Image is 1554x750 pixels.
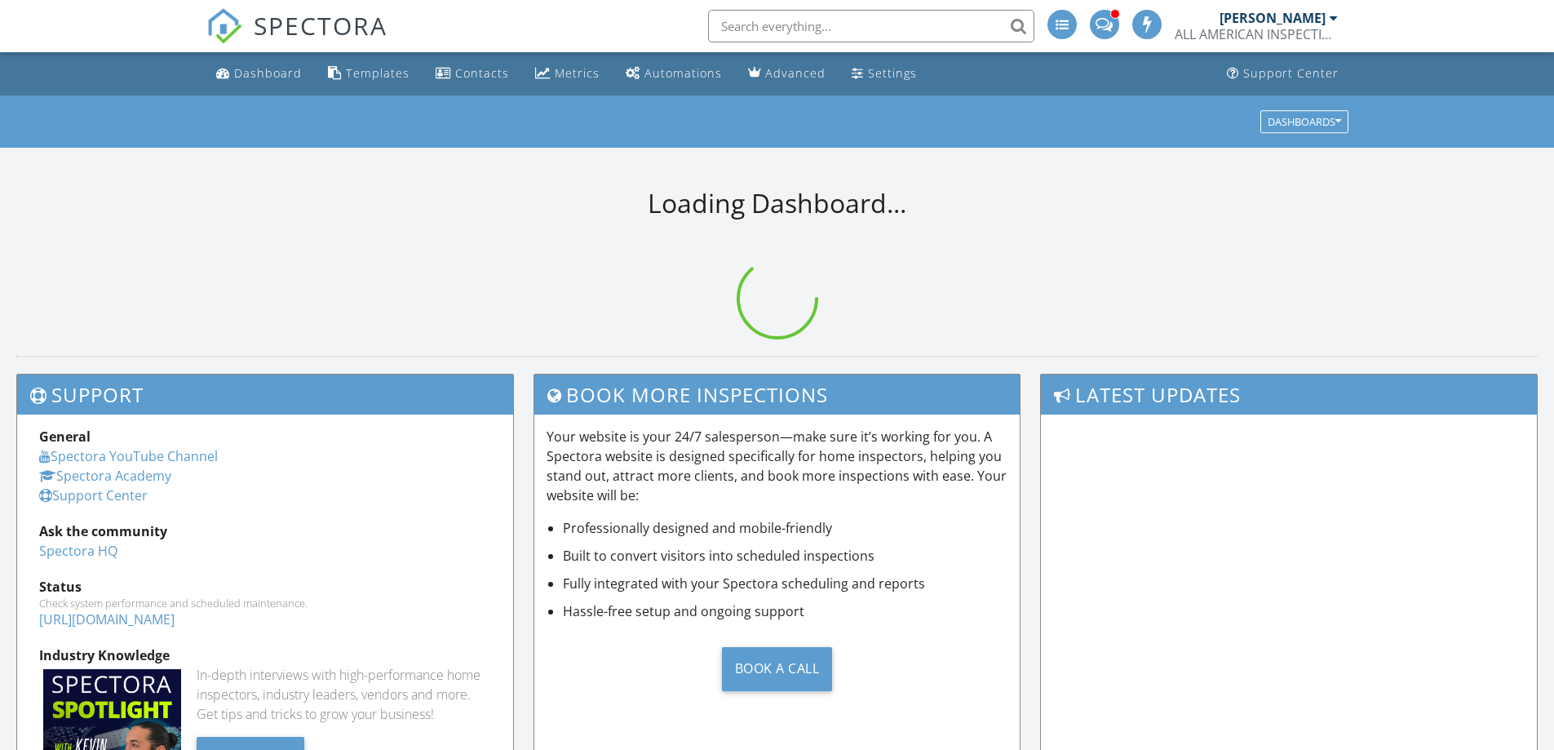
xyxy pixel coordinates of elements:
a: Spectora HQ [39,542,117,560]
div: Dashboards [1268,116,1341,127]
a: Support Center [1220,59,1345,89]
div: Support Center [1243,65,1339,81]
a: [URL][DOMAIN_NAME] [39,610,175,628]
div: Dashboard [234,65,302,81]
input: Search everything... [708,10,1034,42]
div: Settings [868,65,917,81]
a: Settings [845,59,923,89]
strong: General [39,428,91,446]
p: Your website is your 24/7 salesperson—make sure it’s working for you. A Spectora website is desig... [547,427,1008,505]
a: Book a Call [547,634,1008,703]
div: Templates [346,65,410,81]
img: The Best Home Inspection Software - Spectora [206,8,242,44]
a: SPECTORA [206,22,387,56]
a: Templates [321,59,416,89]
div: Automations [644,65,722,81]
div: Status [39,577,491,597]
button: Dashboards [1260,110,1348,133]
a: Dashboard [210,59,308,89]
li: Professionally designed and mobile-friendly [563,518,1008,538]
div: Contacts [455,65,509,81]
a: Automations (Advanced) [619,59,728,89]
a: Advanced [742,59,832,89]
a: Spectora Academy [39,467,171,485]
a: Contacts [429,59,516,89]
div: [PERSON_NAME] [1220,10,1326,26]
li: Hassle-free setup and ongoing support [563,601,1008,621]
span: SPECTORA [254,8,387,42]
a: Metrics [529,59,606,89]
div: Metrics [555,65,600,81]
h3: Book More Inspections [534,375,1021,415]
a: Support Center [39,486,148,504]
div: Advanced [765,65,826,81]
div: ALL AMERICAN INSPECTION SERVICES [1175,26,1338,42]
h3: Support [17,375,513,415]
h3: Latest Updates [1041,375,1537,415]
div: Book a Call [722,647,833,691]
div: Industry Knowledge [39,646,491,665]
div: In-depth interviews with high-performance home inspectors, industry leaders, vendors and more. Ge... [197,665,491,724]
li: Built to convert visitors into scheduled inspections [563,546,1008,566]
li: Fully integrated with your Spectora scheduling and reports [563,574,1008,593]
div: Ask the community [39,521,491,541]
a: Spectora YouTube Channel [39,447,218,465]
div: Check system performance and scheduled maintenance. [39,597,491,610]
